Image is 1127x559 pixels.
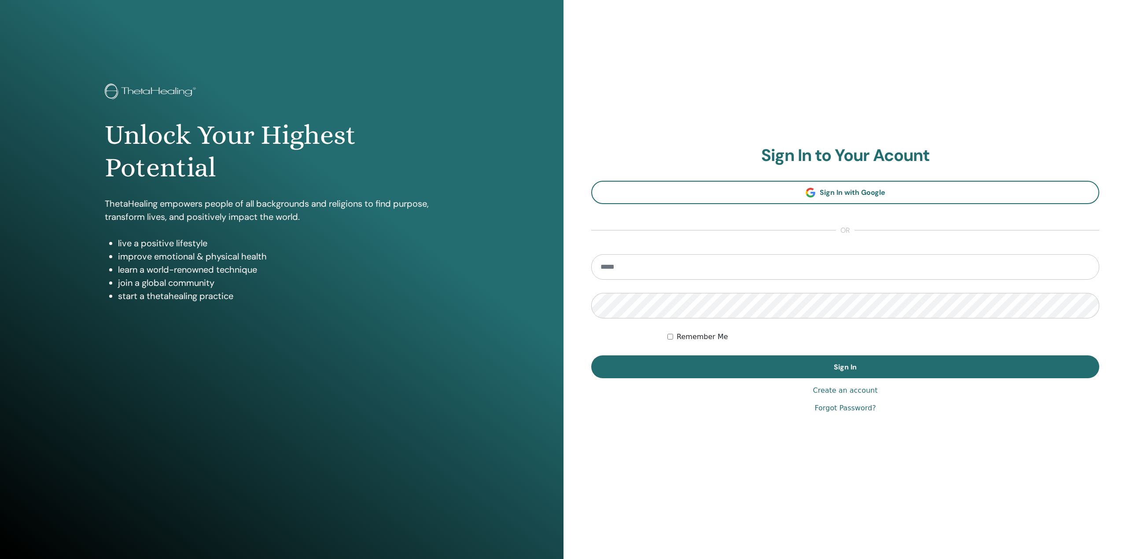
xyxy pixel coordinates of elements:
li: start a thetahealing practice [118,289,458,303]
a: Forgot Password? [814,403,876,413]
span: or [836,225,854,236]
li: join a global community [118,276,458,289]
li: live a positive lifestyle [118,237,458,250]
h2: Sign In to Your Acount [591,146,1099,166]
span: Sign In [834,362,857,372]
a: Create an account [813,385,877,396]
a: Sign In with Google [591,181,1099,204]
span: Sign In with Google [820,188,885,197]
button: Sign In [591,355,1099,378]
li: learn a world-renowned technique [118,263,458,276]
p: ThetaHealing empowers people of all backgrounds and religions to find purpose, transform lives, a... [105,197,458,223]
li: improve emotional & physical health [118,250,458,263]
h1: Unlock Your Highest Potential [105,119,458,184]
label: Remember Me [677,332,728,342]
div: Keep me authenticated indefinitely or until I manually logout [667,332,1099,342]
